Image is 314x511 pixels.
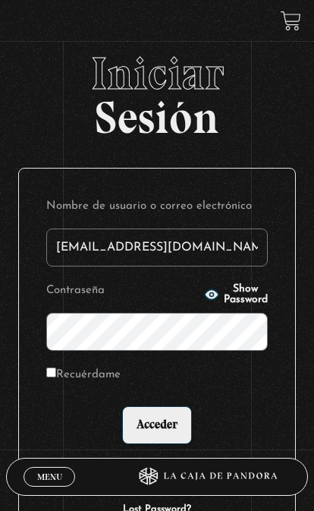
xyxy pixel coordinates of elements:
[46,196,268,216] label: Nombre de usuario o correo electrónico
[122,406,192,444] input: Acceder
[37,472,62,481] span: Menu
[32,485,68,496] span: Cerrar
[46,367,56,377] input: Recuérdame
[9,51,304,96] span: Iniciar
[46,364,121,385] label: Recuérdame
[46,280,199,301] label: Contraseña
[224,284,268,305] span: Show Password
[9,51,304,131] h2: Sesión
[204,284,268,305] button: Show Password
[281,10,301,30] a: View your shopping cart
